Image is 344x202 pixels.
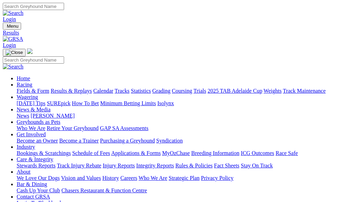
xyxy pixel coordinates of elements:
a: Contact GRSA [17,194,50,200]
a: News & Media [17,107,51,112]
a: Track Injury Rebate [57,163,101,168]
a: News [17,113,29,119]
a: Breeding Information [191,150,239,156]
a: Who We Are [17,125,45,131]
a: Stay On Track [241,163,273,168]
a: Careers [120,175,137,181]
a: Trials [193,88,206,94]
input: Search [3,3,64,10]
a: Grading [152,88,170,94]
img: Search [3,10,24,16]
a: We Love Our Dogs [17,175,60,181]
a: Who We Are [139,175,167,181]
a: Applications & Forms [111,150,161,156]
a: Weights [264,88,282,94]
button: Toggle navigation [3,22,21,30]
span: Menu [7,24,18,29]
div: Get Involved [17,138,341,144]
a: Purchasing a Greyhound [100,138,155,144]
a: Calendar [93,88,113,94]
a: How To Bet [72,100,99,106]
img: Close [6,50,23,55]
a: Industry [17,144,35,150]
a: Become an Owner [17,138,58,144]
a: [PERSON_NAME] [30,113,74,119]
a: Racing [17,82,32,88]
a: Fact Sheets [214,163,239,168]
img: logo-grsa-white.png [27,48,33,54]
a: Fields & Form [17,88,49,94]
a: Get Involved [17,131,46,137]
a: Track Maintenance [283,88,326,94]
img: Search [3,64,24,70]
div: Wagering [17,100,341,107]
a: Results [3,30,341,36]
div: Bar & Dining [17,187,341,194]
a: Injury Reports [103,163,135,168]
a: Login [3,16,16,22]
a: Integrity Reports [136,163,174,168]
div: Care & Integrity [17,163,341,169]
a: 2025 TAB Adelaide Cup [208,88,262,94]
a: MyOzChase [162,150,190,156]
a: GAP SA Assessments [100,125,149,131]
a: Schedule of Fees [72,150,110,156]
a: About [17,169,30,175]
a: Statistics [131,88,151,94]
a: Syndication [156,138,183,144]
div: Racing [17,88,341,94]
a: Vision and Values [61,175,101,181]
a: Home [17,75,30,81]
a: ICG Outcomes [241,150,274,156]
div: Industry [17,150,341,156]
div: About [17,175,341,181]
a: Race Safe [275,150,298,156]
a: Bar & Dining [17,181,47,187]
a: Cash Up Your Club [17,187,60,193]
a: Strategic Plan [169,175,200,181]
a: Retire Your Greyhound [47,125,99,131]
input: Search [3,56,64,64]
a: Become a Trainer [59,138,99,144]
a: SUREpick [47,100,70,106]
a: Chasers Restaurant & Function Centre [61,187,147,193]
a: History [102,175,119,181]
a: Tracks [115,88,130,94]
a: Wagering [17,94,38,100]
a: [DATE] Tips [17,100,45,106]
a: Coursing [172,88,192,94]
img: GRSA [3,36,23,42]
a: Bookings & Scratchings [17,150,71,156]
a: Rules & Policies [175,163,213,168]
button: Toggle navigation [3,49,26,56]
a: Results & Replays [51,88,92,94]
a: Minimum Betting Limits [100,100,156,106]
div: Greyhounds as Pets [17,125,341,131]
a: Care & Integrity [17,156,53,162]
a: Login [3,42,16,48]
div: News & Media [17,113,341,119]
a: Greyhounds as Pets [17,119,60,125]
a: Stewards Reports [17,163,55,168]
a: Isolynx [157,100,174,106]
a: Privacy Policy [201,175,233,181]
